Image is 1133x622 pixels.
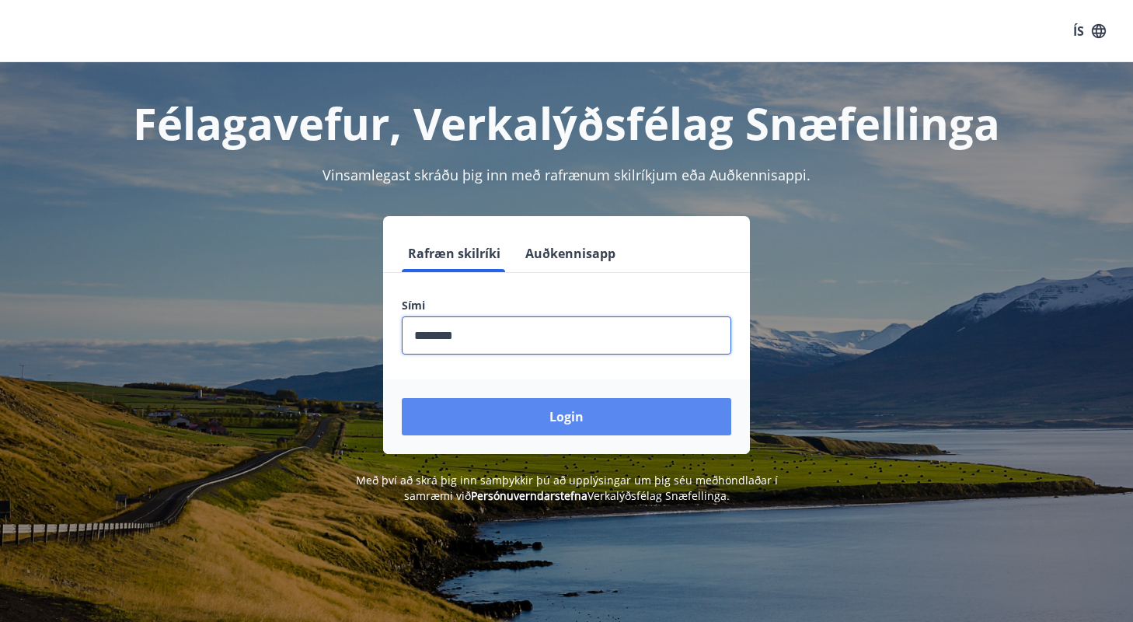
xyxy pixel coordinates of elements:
[1065,17,1114,45] button: ÍS
[402,298,731,313] label: Sími
[356,473,778,503] span: Með því að skrá þig inn samþykkir þú að upplýsingar um þig séu meðhöndlaðar í samræmi við Verkalý...
[322,166,811,184] span: Vinsamlegast skráðu þig inn með rafrænum skilríkjum eða Auðkennisappi.
[519,235,622,272] button: Auðkennisapp
[402,398,731,435] button: Login
[471,488,587,503] a: Persónuverndarstefna
[26,93,1107,152] h1: Félagavefur, Verkalýðsfélag Snæfellinga
[402,235,507,272] button: Rafræn skilríki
